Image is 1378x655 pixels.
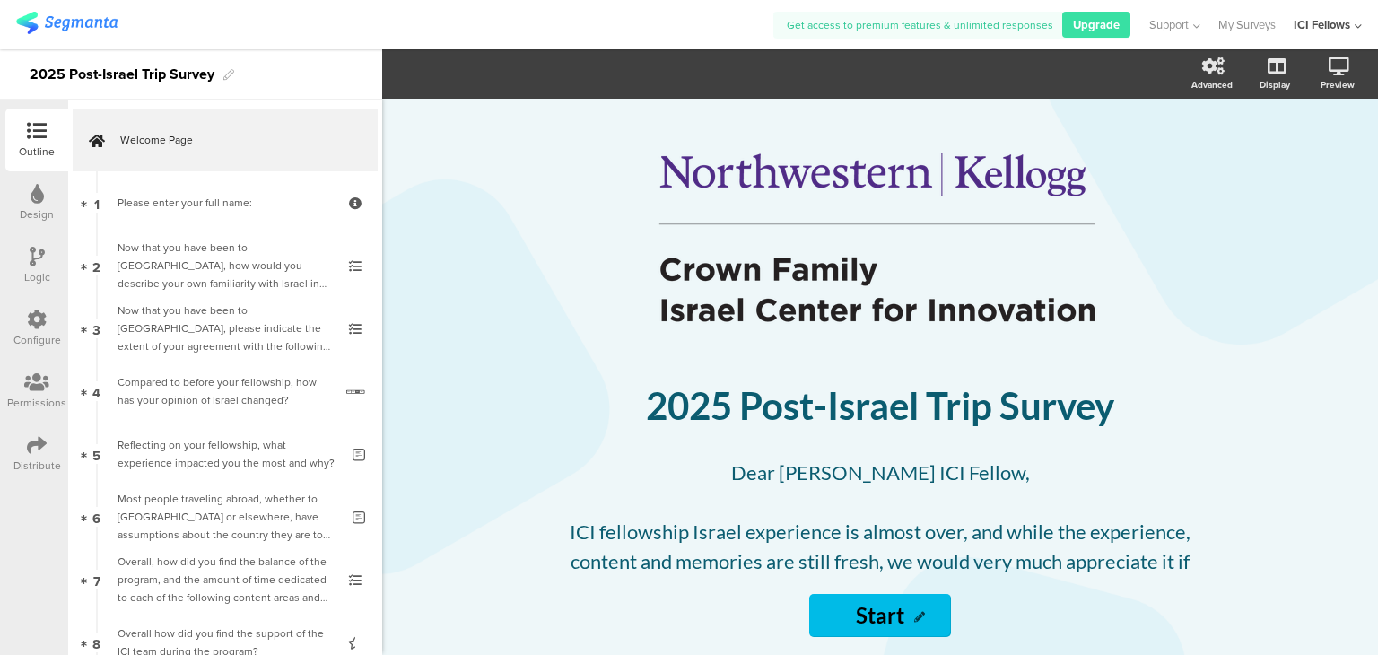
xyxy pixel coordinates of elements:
div: Display [1260,78,1290,92]
div: Please enter your full name: [118,194,332,212]
p: 2025 Post-Israel Trip Survey [548,383,1212,428]
a: 4 Compared to before your fellowship, how has your opinion of Israel changed? [73,360,378,423]
a: 6 Most people traveling abroad, whether to [GEOGRAPHIC_DATA] or elsewhere, have assumptions about... [73,485,378,548]
div: Advanced [1191,78,1233,92]
span: 1 [94,193,100,213]
span: Upgrade [1073,16,1120,33]
span: 2 [92,256,100,275]
div: Overall, how did you find the balance of the program, and the amount of time dedicated to each of... [118,553,332,607]
a: 2 Now that you have been to [GEOGRAPHIC_DATA], how would you describe your own familiarity with I... [73,234,378,297]
div: Permissions [7,395,66,411]
a: 7 Overall, how did you find the balance of the program, and the amount of time dedicated to each ... [73,548,378,611]
div: Reflecting on your fellowship, what experience impacted you the most and why? [118,436,339,472]
a: 3 Now that you have been to [GEOGRAPHIC_DATA], please indicate the extent of your agreement with ... [73,297,378,360]
div: Preview [1321,78,1355,92]
span: 8 [92,633,100,652]
span: Support [1149,16,1189,33]
p: Dear [PERSON_NAME] ICI Fellow, [566,458,1194,487]
span: Welcome Page [120,131,350,149]
div: Design [20,206,54,223]
span: 5 [92,444,100,464]
div: Logic [24,269,50,285]
span: 7 [93,570,100,589]
span: 4 [92,381,100,401]
div: 2025 Post-Israel Trip Survey [30,60,214,89]
input: Start [809,594,951,637]
img: segmanta logo [16,12,118,34]
div: Most people traveling abroad, whether to Israel or elsewhere, have assumptions about the country ... [118,490,339,544]
div: Outline [19,144,55,160]
div: Configure [13,332,61,348]
a: 5 Reflecting on your fellowship, what experience impacted you the most and why? [73,423,378,485]
div: ICI Fellows [1294,16,1350,33]
div: Now that you have been to Israel, how would you describe your own familiarity with Israel in term... [118,239,332,293]
span: 3 [92,319,100,338]
div: Distribute [13,458,61,474]
a: 1 Please enter your full name: [73,171,378,234]
span: 6 [92,507,100,527]
div: Compared to before your fellowship, how has your opinion of Israel changed? [118,373,333,409]
span: Get access to premium features & unlimited responses [787,17,1053,33]
a: Welcome Page [73,109,378,171]
div: Now that you have been to Israel, please indicate the extent of your agreement with the following... [118,301,332,355]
